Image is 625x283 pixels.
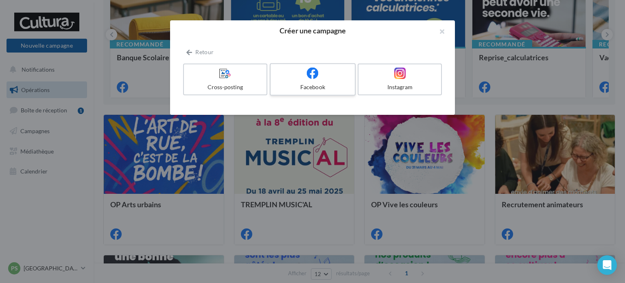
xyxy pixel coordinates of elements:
[362,83,438,91] div: Instagram
[183,47,217,57] button: Retour
[597,255,617,275] div: Open Intercom Messenger
[274,83,351,91] div: Facebook
[183,27,442,34] h2: Créer une campagne
[187,83,263,91] div: Cross-posting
